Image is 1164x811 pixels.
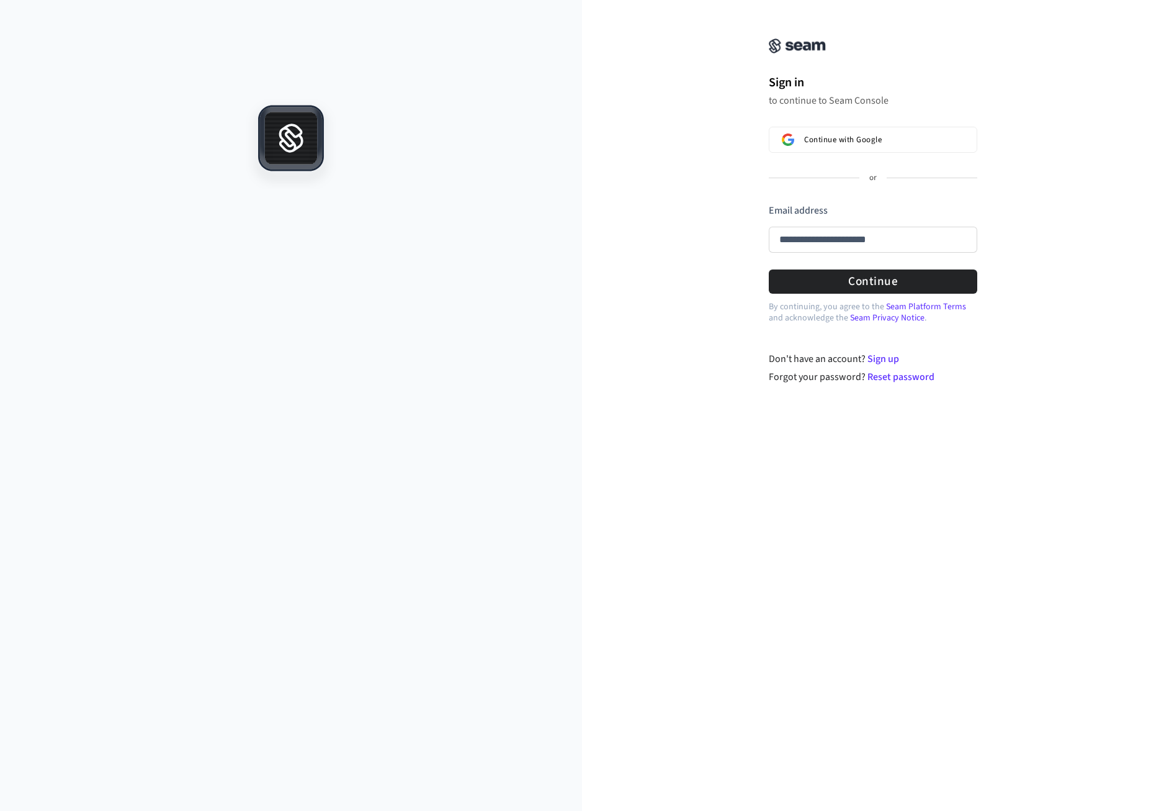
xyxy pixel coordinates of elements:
[867,352,899,366] a: Sign up
[886,301,966,313] a: Seam Platform Terms
[769,39,826,53] img: Seam Console
[769,369,978,384] div: Forgot your password?
[850,312,924,324] a: Seam Privacy Notice
[769,73,977,92] h1: Sign in
[769,270,977,294] button: Continue
[769,204,828,217] label: Email address
[769,351,978,366] div: Don't have an account?
[782,134,794,146] img: Sign in with Google
[769,127,977,153] button: Sign in with GoogleContinue with Google
[869,173,877,184] p: or
[769,94,977,107] p: to continue to Seam Console
[867,370,934,384] a: Reset password
[769,301,977,324] p: By continuing, you agree to the and acknowledge the .
[804,135,882,145] span: Continue with Google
